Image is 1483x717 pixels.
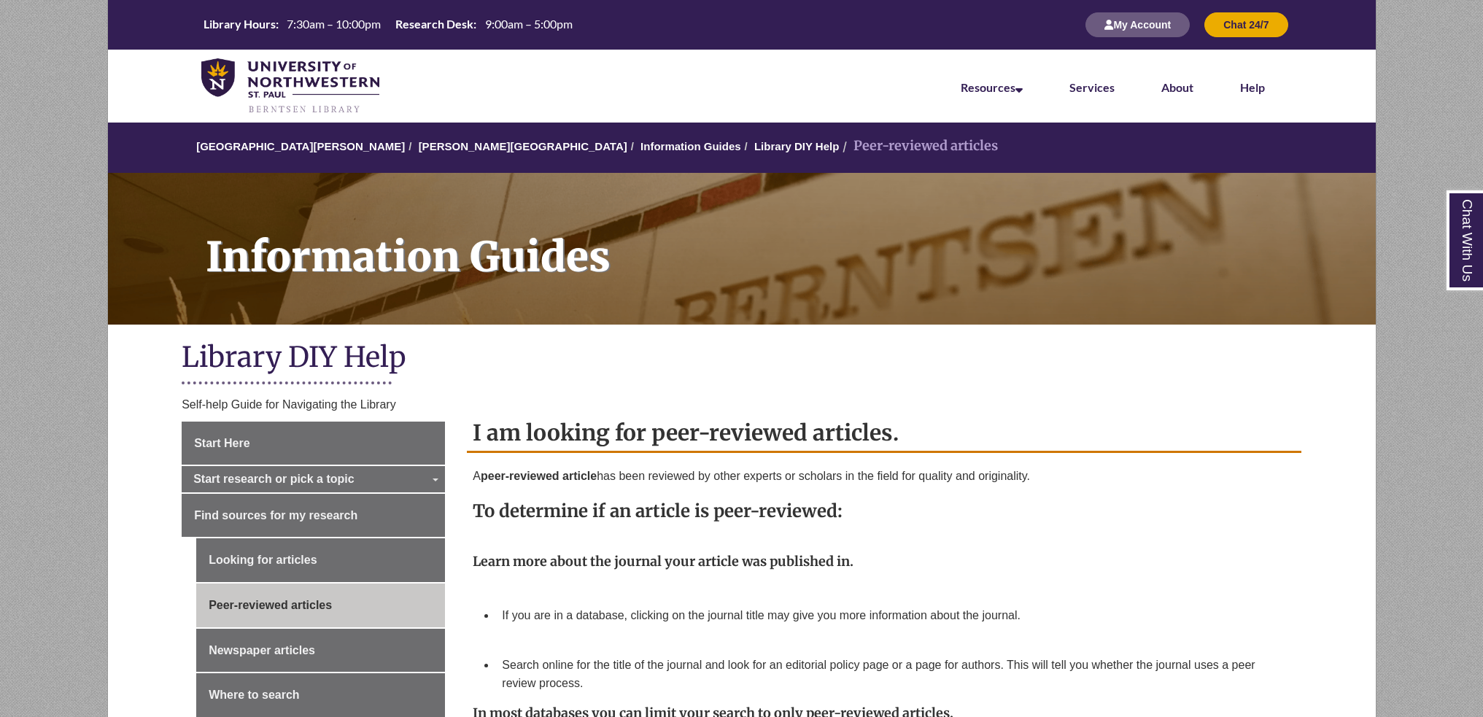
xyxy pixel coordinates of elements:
[1069,80,1115,94] a: Services
[182,422,445,465] a: Start Here
[419,140,627,152] a: [PERSON_NAME][GEOGRAPHIC_DATA]
[201,58,380,115] img: UNWSP Library Logo
[190,173,1376,306] h1: Information Guides
[390,12,479,36] th: Research Desk:
[193,473,355,485] span: Start research or pick a topic
[108,173,1376,325] a: Information Guides
[196,140,405,152] a: [GEOGRAPHIC_DATA][PERSON_NAME]
[485,17,573,31] span: 9:00am – 5:00pm
[1161,80,1193,94] a: About
[196,629,445,673] a: Newspaper articles
[1085,18,1190,31] a: My Account
[467,414,1301,453] h2: I am looking for peer-reviewed articles.
[473,500,843,522] strong: To determine if an article is peer-reviewed:
[194,509,357,522] span: Find sources for my research
[1240,80,1265,94] a: Help
[198,12,578,36] table: Hours Today
[1085,12,1190,37] button: My Account
[640,140,741,152] a: Information Guides
[287,17,381,31] span: 7:30am – 10:00pm
[1204,12,1288,37] button: Chat 24/7
[182,398,396,411] span: Self-help Guide for Navigating the Library
[182,466,445,492] a: Start research or pick a topic
[496,600,1296,649] li: If you are in a database, clicking on the journal title may give you more information about the j...
[196,538,445,582] a: Looking for articles
[182,339,1301,378] h1: Library DIY Help
[481,470,597,482] strong: peer-reviewed article
[496,650,1296,699] li: Search online for the title of the journal and look for an editorial policy page or a page for au...
[194,437,249,449] span: Start Here
[839,136,998,157] li: Peer-reviewed articles
[196,584,445,627] a: Peer-reviewed articles
[961,80,1023,94] a: Resources
[473,553,853,570] strong: Learn more about the journal your article was published in.
[182,494,445,538] a: Find sources for my research
[1204,18,1288,31] a: Chat 24/7
[196,673,445,717] a: Where to search
[198,12,281,36] th: Library Hours:
[754,140,839,152] a: Library DIY Help
[198,12,578,37] a: Hours Today
[473,468,1296,485] p: A has been reviewed by other experts or scholars in the field for quality and originality.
